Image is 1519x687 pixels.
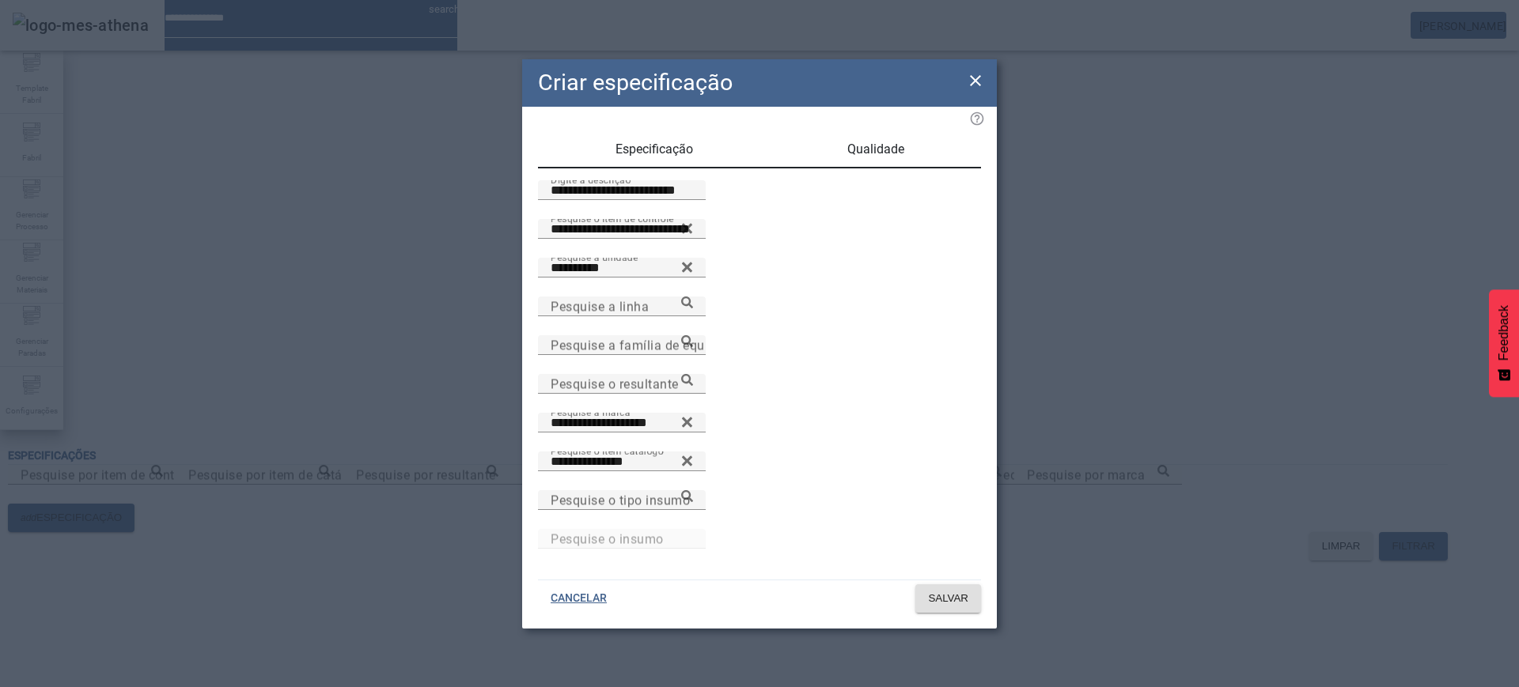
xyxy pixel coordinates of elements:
input: Number [551,297,693,316]
input: Number [551,491,693,510]
input: Number [551,259,693,277]
span: Feedback [1497,305,1511,360]
button: Feedback - Mostrar pesquisa [1489,289,1519,397]
mat-label: Pesquise a unidade [551,251,638,262]
mat-label: Pesquise o resultante [551,376,679,391]
h2: Criar especificação [538,66,733,100]
button: SALVAR [915,584,981,613]
span: Especificação [616,143,693,156]
input: Number [551,413,693,432]
mat-label: Pesquise o item de controle [551,213,674,224]
mat-label: Pesquise a linha [551,299,649,314]
mat-label: Pesquise a família de equipamento [551,338,761,353]
input: Number [551,220,693,239]
input: Number [551,375,693,394]
span: SALVAR [928,591,968,606]
mat-label: Digite a descrição [551,174,631,185]
button: CANCELAR [538,584,619,613]
mat-label: Pesquise o item catálogo [551,445,664,456]
mat-label: Pesquise a marca [551,406,631,417]
input: Number [551,336,693,355]
input: Number [551,530,693,549]
mat-label: Pesquise o tipo insumo [551,493,690,508]
span: Qualidade [847,143,904,156]
input: Number [551,452,693,471]
span: CANCELAR [551,591,607,606]
mat-label: Pesquise o insumo [551,531,664,546]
